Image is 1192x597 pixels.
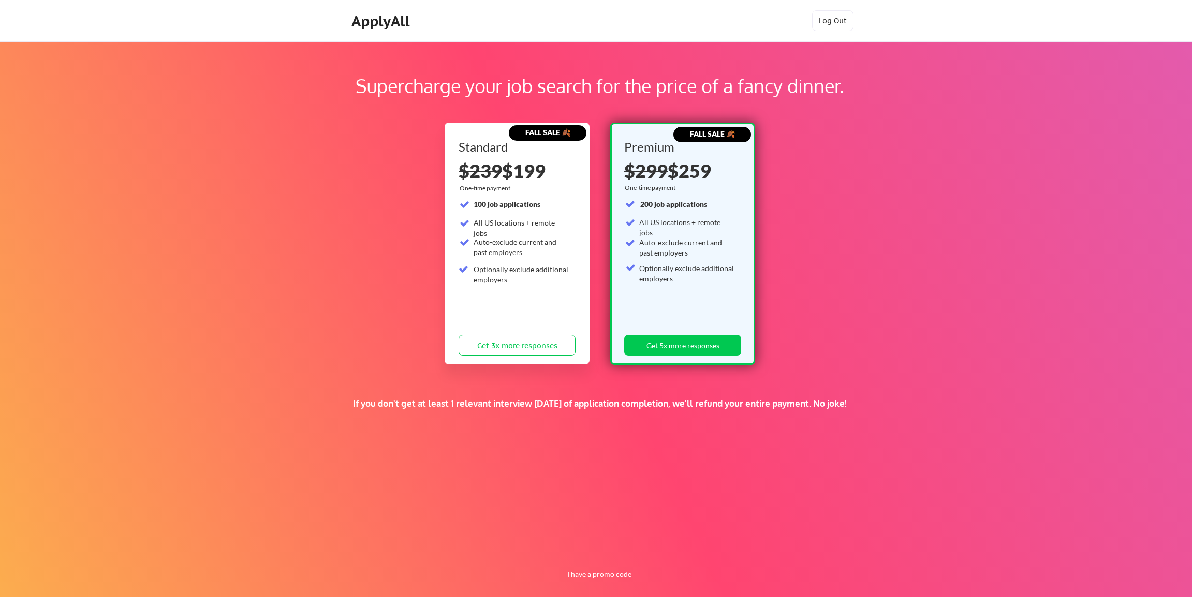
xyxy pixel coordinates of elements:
button: Get 3x more responses [459,335,576,356]
div: If you don't get at least 1 relevant interview [DATE] of application completion, we'll refund you... [180,398,1020,409]
div: Optionally exclude additional employers [474,264,569,285]
s: $239 [459,159,502,182]
strong: 100 job applications [474,200,540,208]
div: All US locations + remote jobs [474,218,569,238]
div: One-time payment [625,184,679,192]
div: Optionally exclude additional employers [639,263,735,283]
div: One-time payment [460,184,513,192]
button: Get 5x more responses [624,335,741,356]
div: All US locations + remote jobs [639,217,735,237]
strong: FALL SALE 🍂 [525,128,570,137]
div: Supercharge your job search for the price of a fancy dinner. [66,72,1134,100]
div: ApplyAll [351,12,413,30]
div: Auto-exclude current and past employers [474,237,569,257]
div: Premium [624,141,738,153]
button: Log Out [812,10,853,31]
div: $259 [624,161,738,180]
strong: FALL SALE 🍂 [690,129,735,138]
s: $299 [624,159,668,182]
div: $199 [459,161,576,180]
div: Auto-exclude current and past employers [639,237,735,258]
strong: 200 job applications [640,200,707,208]
div: Standard [459,141,572,153]
button: I have a promo code [561,568,637,580]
